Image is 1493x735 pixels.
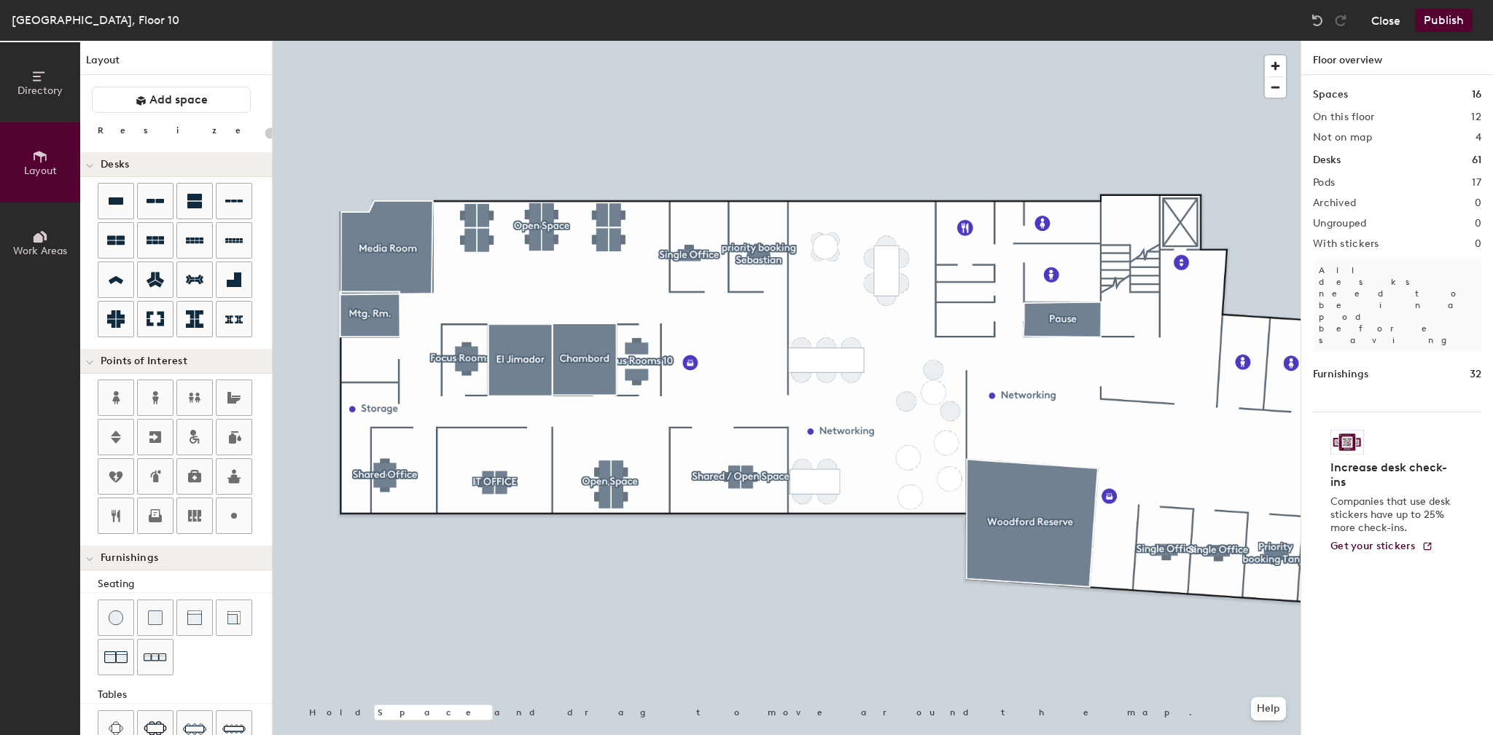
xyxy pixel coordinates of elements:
h1: Layout [80,52,272,75]
h1: Floor overview [1301,41,1493,75]
div: Seating [98,576,272,592]
img: Sticker logo [1330,430,1364,455]
h4: Increase desk check-ins [1330,460,1455,490]
span: Work Areas [13,245,67,257]
span: Add space [149,93,208,107]
img: Cushion [148,610,163,625]
h1: Furnishings [1313,366,1368,382]
h2: Pods [1313,177,1335,189]
h2: Ungrouped [1313,218,1367,229]
h1: 32 [1470,366,1481,382]
h2: 0 [1475,218,1481,229]
button: Help [1251,697,1286,720]
p: Companies that use desk stickers have up to 25% more check-ins. [1330,495,1455,535]
div: [GEOGRAPHIC_DATA], Floor 10 [12,11,179,29]
h1: 61 [1472,152,1481,168]
img: Stool [109,610,123,625]
img: Redo [1333,13,1348,28]
span: Directory [17,84,63,97]
img: Undo [1310,13,1325,28]
h1: Desks [1313,152,1341,168]
button: Couch (x2) [98,639,134,675]
a: Get your stickers [1330,541,1433,553]
img: Couch (middle) [187,610,202,625]
h2: Not on map [1313,132,1372,144]
p: All desks need to be in a pod before saving [1313,259,1481,352]
img: Couch (corner) [227,610,241,625]
button: Cushion [137,600,174,636]
button: Stool [98,600,134,636]
h2: With stickers [1313,238,1379,250]
img: Couch (x3) [144,646,167,669]
h2: 0 [1475,238,1481,250]
button: Close [1371,9,1400,32]
button: Couch (middle) [176,600,213,636]
div: Tables [98,687,272,703]
span: Layout [24,165,57,177]
h2: On this floor [1313,111,1375,123]
span: Desks [101,159,129,170]
h2: Archived [1313,197,1356,209]
h2: 12 [1471,111,1481,123]
h2: 17 [1472,177,1481,189]
h1: 16 [1472,87,1481,103]
span: Furnishings [101,552,158,564]
span: Get your stickers [1330,540,1416,552]
div: Resize [98,125,259,136]
button: Publish [1415,9,1473,32]
button: Couch (x3) [137,639,174,675]
img: Couch (x2) [104,645,128,669]
h1: Spaces [1313,87,1348,103]
button: Add space [92,87,251,113]
span: Points of Interest [101,355,187,367]
h2: 4 [1476,132,1481,144]
h2: 0 [1475,197,1481,209]
button: Couch (corner) [216,600,252,636]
